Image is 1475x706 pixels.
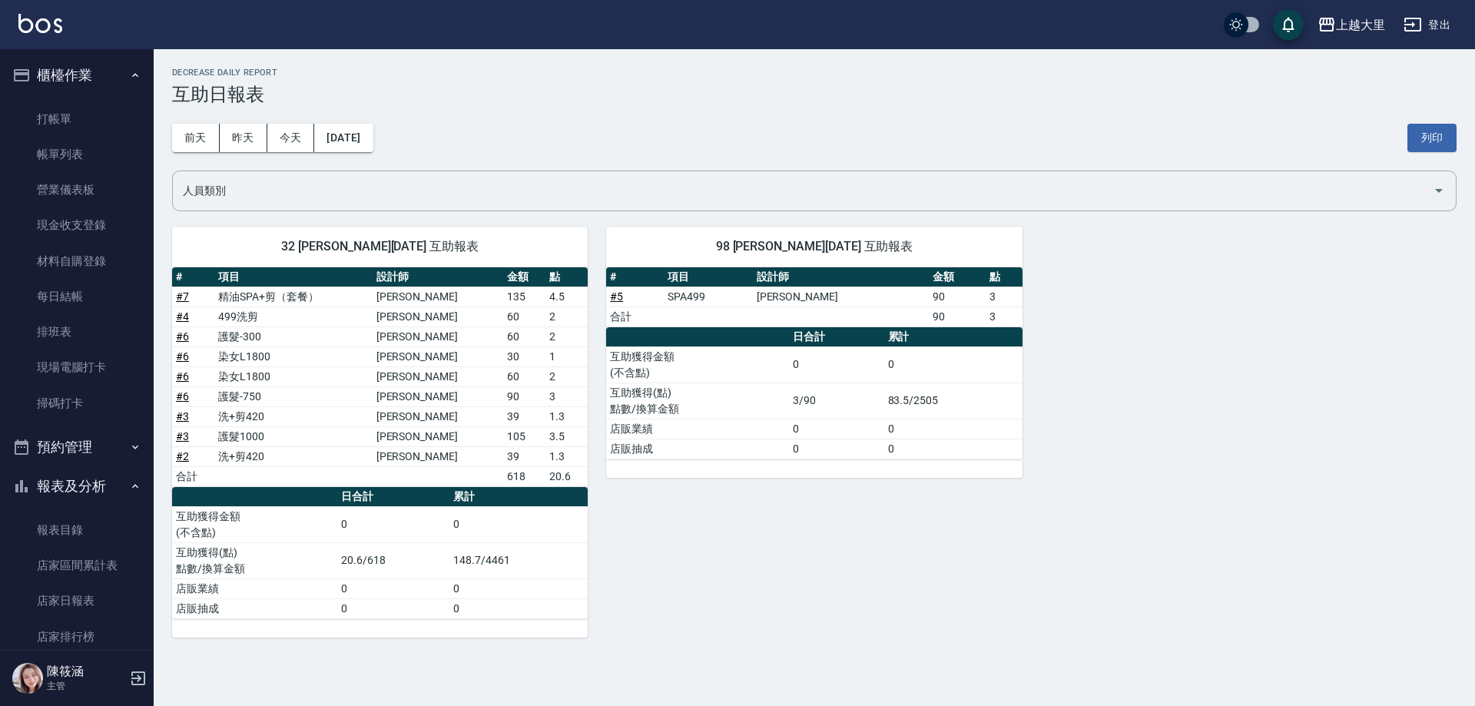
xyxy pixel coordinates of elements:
[373,406,503,426] td: [PERSON_NAME]
[373,307,503,326] td: [PERSON_NAME]
[373,386,503,406] td: [PERSON_NAME]
[214,386,372,406] td: 護髮-750
[172,267,214,287] th: #
[606,327,1022,459] table: a dense table
[6,386,147,421] a: 掃碼打卡
[6,55,147,95] button: 櫃檯作業
[214,267,372,287] th: 項目
[789,439,884,459] td: 0
[214,366,372,386] td: 染女L1800
[503,366,545,386] td: 60
[753,287,929,307] td: [PERSON_NAME]
[929,307,986,326] td: 90
[1311,9,1391,41] button: 上越大里
[373,287,503,307] td: [PERSON_NAME]
[6,172,147,207] a: 營業儀表板
[1336,15,1385,35] div: 上越大里
[545,426,588,446] td: 3.5
[545,446,588,466] td: 1.3
[373,267,503,287] th: 設計師
[191,239,569,254] span: 32 [PERSON_NAME][DATE] 互助報表
[172,487,588,619] table: a dense table
[545,346,588,366] td: 1
[172,84,1457,105] h3: 互助日報表
[176,370,189,383] a: #6
[545,267,588,287] th: 點
[176,450,189,462] a: #2
[884,439,1023,459] td: 0
[929,267,986,287] th: 金額
[449,487,588,507] th: 累計
[6,466,147,506] button: 報表及分析
[176,310,189,323] a: #4
[6,350,147,385] a: 現場電腦打卡
[664,287,753,307] td: SPA499
[606,307,664,326] td: 合計
[214,406,372,426] td: 洗+剪420
[789,327,884,347] th: 日合計
[503,346,545,366] td: 30
[503,446,545,466] td: 39
[373,446,503,466] td: [PERSON_NAME]
[606,439,789,459] td: 店販抽成
[172,68,1457,78] h2: Decrease Daily Report
[545,287,588,307] td: 4.5
[6,583,147,618] a: 店家日報表
[373,366,503,386] td: [PERSON_NAME]
[337,598,449,618] td: 0
[47,679,125,693] p: 主管
[214,446,372,466] td: 洗+剪420
[214,326,372,346] td: 護髮-300
[545,307,588,326] td: 2
[884,383,1023,419] td: 83.5/2505
[6,279,147,314] a: 每日結帳
[606,267,664,287] th: #
[6,512,147,548] a: 報表目錄
[789,383,884,419] td: 3/90
[12,663,43,694] img: Person
[172,598,337,618] td: 店販抽成
[337,506,449,542] td: 0
[606,267,1022,327] table: a dense table
[1427,178,1451,203] button: Open
[545,466,588,486] td: 20.6
[337,578,449,598] td: 0
[172,466,214,486] td: 合計
[176,390,189,403] a: #6
[449,506,588,542] td: 0
[503,307,545,326] td: 60
[172,542,337,578] td: 互助獲得(點) 點數/換算金額
[176,330,189,343] a: #6
[6,137,147,172] a: 帳單列表
[664,267,753,287] th: 項目
[545,386,588,406] td: 3
[503,287,545,307] td: 135
[986,267,1022,287] th: 點
[884,327,1023,347] th: 累計
[884,346,1023,383] td: 0
[503,426,545,446] td: 105
[503,326,545,346] td: 60
[176,410,189,423] a: #3
[449,598,588,618] td: 0
[503,466,545,486] td: 618
[986,287,1022,307] td: 3
[6,314,147,350] a: 排班表
[610,290,623,303] a: #5
[337,542,449,578] td: 20.6/618
[214,307,372,326] td: 499洗剪
[545,366,588,386] td: 2
[172,578,337,598] td: 店販業績
[789,346,884,383] td: 0
[1397,11,1457,39] button: 登出
[606,346,789,383] td: 互助獲得金額 (不含點)
[1407,124,1457,152] button: 列印
[753,267,929,287] th: 設計師
[18,14,62,33] img: Logo
[789,419,884,439] td: 0
[986,307,1022,326] td: 3
[545,406,588,426] td: 1.3
[503,267,545,287] th: 金額
[373,326,503,346] td: [PERSON_NAME]
[314,124,373,152] button: [DATE]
